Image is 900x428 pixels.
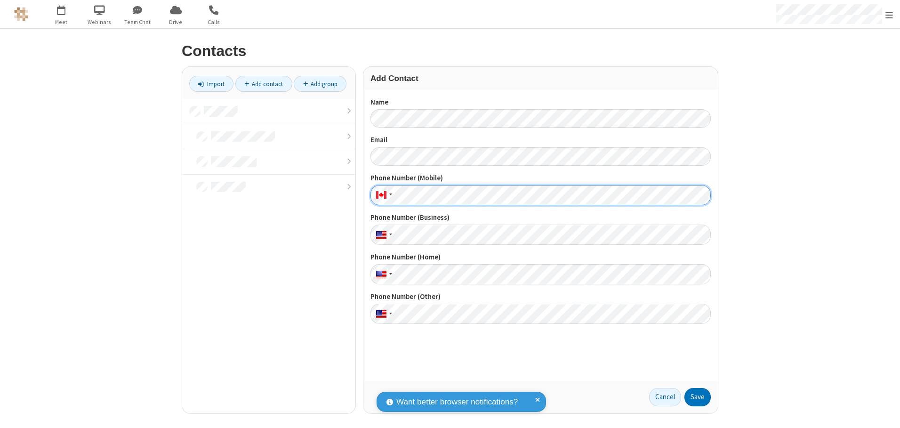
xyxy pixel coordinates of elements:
h3: Add Contact [370,74,711,83]
label: Phone Number (Business) [370,212,711,223]
a: Add group [294,76,346,92]
span: Want better browser notifications? [396,396,518,408]
h2: Contacts [182,43,718,59]
div: United States: + 1 [370,225,395,245]
label: Phone Number (Other) [370,291,711,302]
div: United States: + 1 [370,304,395,324]
label: Phone Number (Home) [370,252,711,263]
a: Add contact [235,76,292,92]
label: Phone Number (Mobile) [370,173,711,184]
button: Save [684,388,711,407]
span: Meet [44,18,79,26]
span: Drive [158,18,193,26]
label: Email [370,135,711,145]
span: Webinars [82,18,117,26]
label: Name [370,97,711,108]
span: Team Chat [120,18,155,26]
img: QA Selenium DO NOT DELETE OR CHANGE [14,7,28,21]
div: Canada: + 1 [370,185,395,205]
div: United States: + 1 [370,264,395,284]
span: Calls [196,18,232,26]
a: Cancel [649,388,681,407]
a: Import [189,76,233,92]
